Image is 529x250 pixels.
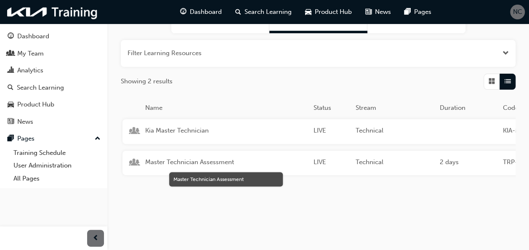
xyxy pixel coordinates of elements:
[10,146,104,160] a: Training Schedule
[505,77,511,86] span: List
[8,50,14,58] span: people-icon
[3,80,104,96] a: Search Learning
[131,159,138,168] span: learningResourceType_INSTRUCTOR_LED-icon
[190,7,222,17] span: Dashboard
[17,83,64,93] div: Search Learning
[305,7,311,17] span: car-icon
[145,126,307,136] span: Kia Master Technician
[8,135,14,143] span: pages-icon
[310,157,352,169] div: LIVE
[356,126,433,136] span: Technical
[398,3,438,21] a: pages-iconPages
[359,3,398,21] a: news-iconNews
[95,133,101,144] span: up-icon
[3,27,104,131] button: DashboardMy TeamAnalyticsSearch LearningProduct HubNews
[142,103,310,113] div: Name
[310,126,352,137] div: LIVE
[173,3,229,21] a: guage-iconDashboard
[8,118,14,126] span: news-icon
[3,131,104,146] button: Pages
[3,29,104,44] a: Dashboard
[436,103,500,113] div: Duration
[17,100,54,109] div: Product Hub
[17,117,33,127] div: News
[3,46,104,61] a: My Team
[121,77,173,86] span: Showing 2 results
[3,97,104,112] a: Product Hub
[145,157,307,167] span: Master Technician Assessment
[8,84,13,92] span: search-icon
[352,103,436,113] div: Stream
[17,49,44,59] div: My Team
[8,101,14,109] span: car-icon
[502,48,509,58] button: Open the filter
[235,7,241,17] span: search-icon
[173,176,279,183] div: Master Technician Assessment
[180,7,186,17] span: guage-icon
[375,7,391,17] span: News
[404,7,411,17] span: pages-icon
[513,7,522,17] span: NC
[8,67,14,74] span: chart-icon
[17,134,35,144] div: Pages
[10,159,104,172] a: User Administration
[8,33,14,40] span: guage-icon
[489,77,495,86] span: Grid
[10,172,104,185] a: All Pages
[3,63,104,78] a: Analytics
[414,7,431,17] span: Pages
[510,5,525,19] button: NC
[245,7,292,17] span: Search Learning
[310,103,352,113] div: Status
[436,157,500,169] div: 2 days
[4,3,101,21] img: kia-training
[3,114,104,130] a: News
[131,127,138,136] span: learningResourceType_INSTRUCTOR_LED-icon
[17,32,49,41] div: Dashboard
[365,7,372,17] span: news-icon
[17,66,43,75] div: Analytics
[229,3,298,21] a: search-iconSearch Learning
[298,3,359,21] a: car-iconProduct Hub
[356,157,433,167] span: Technical
[315,7,352,17] span: Product Hub
[93,233,99,244] span: prev-icon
